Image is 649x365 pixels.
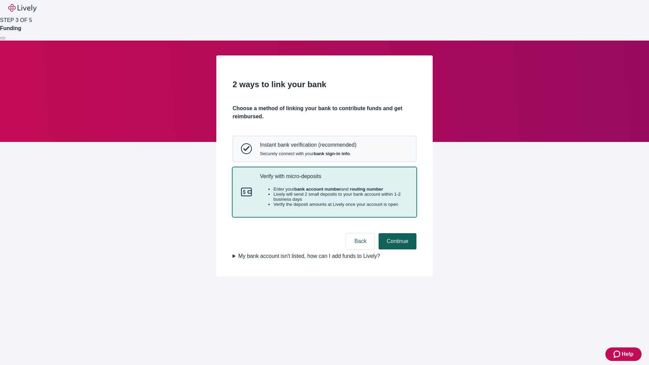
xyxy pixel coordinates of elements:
p: Verify with micro-deposits [260,173,408,179]
p: Instant bank verification (recommended) [260,142,356,148]
button: Instant bank verificationInstant bank verification (recommended)Securely connect with yourbank si... [233,136,416,161]
span: Help [622,350,633,358]
button: Micro-depositsVerify with micro-depositsEnter yourbank account numberand routing numberLively wil... [233,168,416,217]
h2: 2 ways to link your bank [233,78,416,91]
button: Zendesk support iconHelp [605,347,642,361]
svg: Instant bank verification [241,143,252,154]
li: Verify the deposit amounts at Lively once your account is open [273,202,408,207]
li: Lively will send 2 small deposits to your bank account within 1-2 business days [273,192,408,202]
svg: Micro-deposits [241,187,252,197]
h4: Choose a method of linking your bank to contribute funds and get reimbursed. [233,104,416,121]
summary: My bank account isn't listed, how can I add funds to Lively? [233,252,416,260]
li: Enter your and [273,187,408,192]
button: Continue [379,233,416,249]
strong: bank sign-in info [314,151,350,156]
span: Securely connect with your . [260,151,356,156]
button: Back [346,233,375,249]
svg: Zendesk support icon [614,350,622,358]
strong: routing number [350,187,383,192]
img: Lively [8,4,37,12]
strong: bank account number [294,187,341,192]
